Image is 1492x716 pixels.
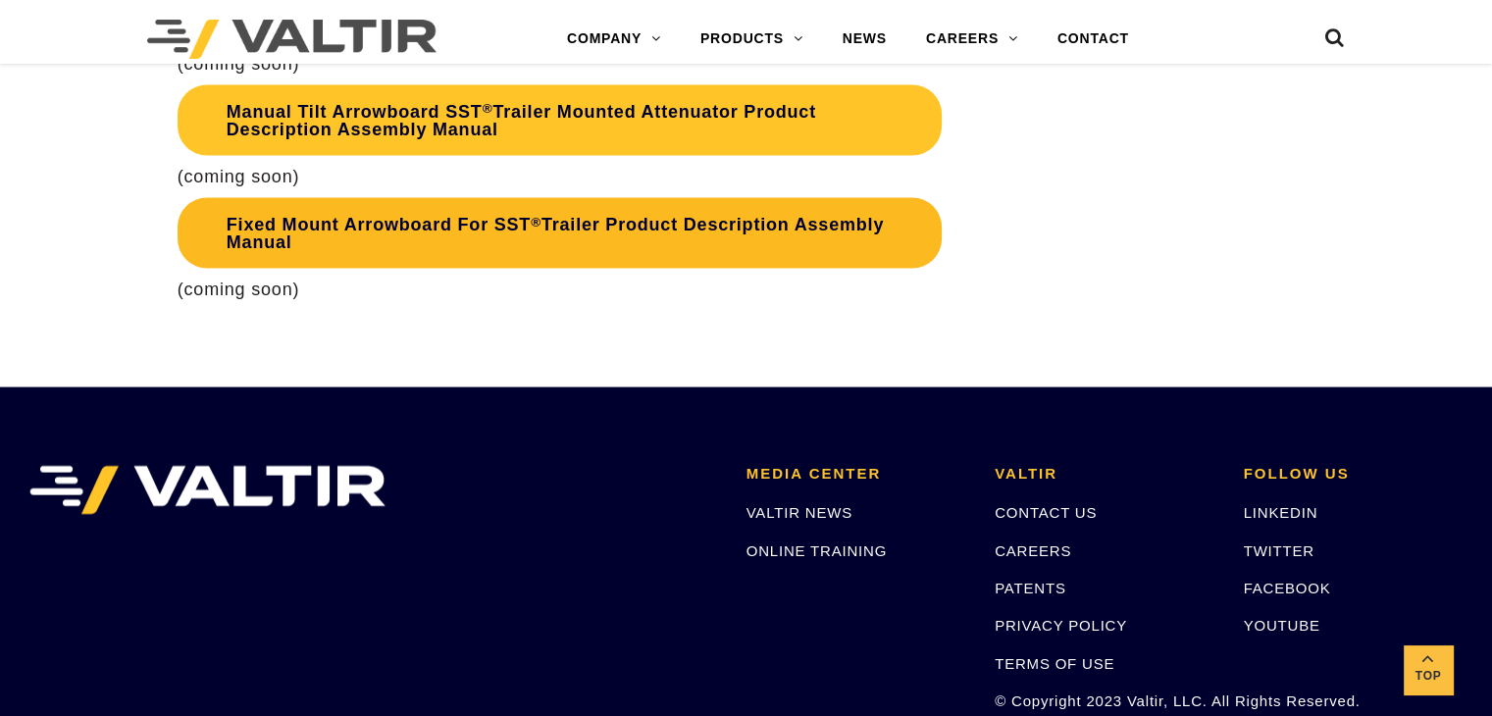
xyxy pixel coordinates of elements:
[547,20,681,59] a: COMPANY
[1404,645,1453,694] a: Top
[1244,617,1320,634] a: YOUTUBE
[1038,20,1149,59] a: CONTACT
[746,466,965,483] h2: MEDIA CENTER
[178,198,942,269] a: Fixed Mount Arrowboard For SST®Trailer Product Description Assembly Manual
[995,580,1066,596] a: PATENTS
[1244,542,1314,559] a: TWITTER
[823,20,906,59] a: NEWS
[995,690,1213,712] p: © Copyright 2023 Valtir, LLC. All Rights Reserved.
[995,466,1213,483] h2: VALTIR
[995,617,1127,634] a: PRIVACY POLICY
[483,101,493,116] sup: ®
[746,542,887,559] a: ONLINE TRAINING
[29,466,386,515] img: VALTIR
[147,20,437,59] img: Valtir
[1404,665,1453,688] span: Top
[906,20,1038,59] a: CAREERS
[995,655,1114,672] a: TERMS OF USE
[531,215,541,230] sup: ®
[1244,466,1463,483] h2: FOLLOW US
[995,504,1097,521] a: CONTACT US
[178,85,942,156] a: Manual Tilt Arrowboard SST®Trailer Mounted Attenuator Product Description Assembly Manual
[1244,580,1331,596] a: FACEBOOK
[746,504,852,521] a: VALTIR NEWS
[1244,504,1318,521] a: LINKEDIN
[995,542,1071,559] a: CAREERS
[681,20,823,59] a: PRODUCTS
